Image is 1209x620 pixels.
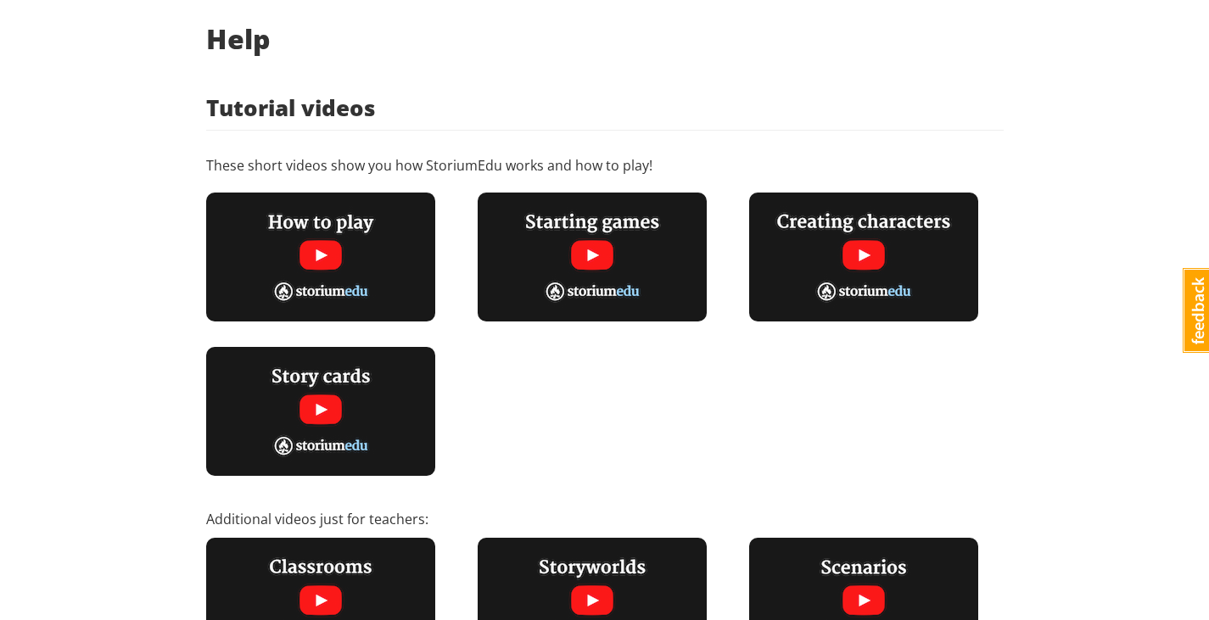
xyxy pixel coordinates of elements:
[206,24,1004,53] h2: Help
[206,156,1004,176] p: These short videos show you how StoriumEdu works and how to play!
[206,347,435,476] img: All about story cards
[206,96,1004,120] h3: Tutorial videos
[749,193,978,321] img: Creating characters
[206,510,1004,529] p: Additional videos just for teachers:
[478,193,707,321] img: Starting games
[206,193,435,321] img: How to play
